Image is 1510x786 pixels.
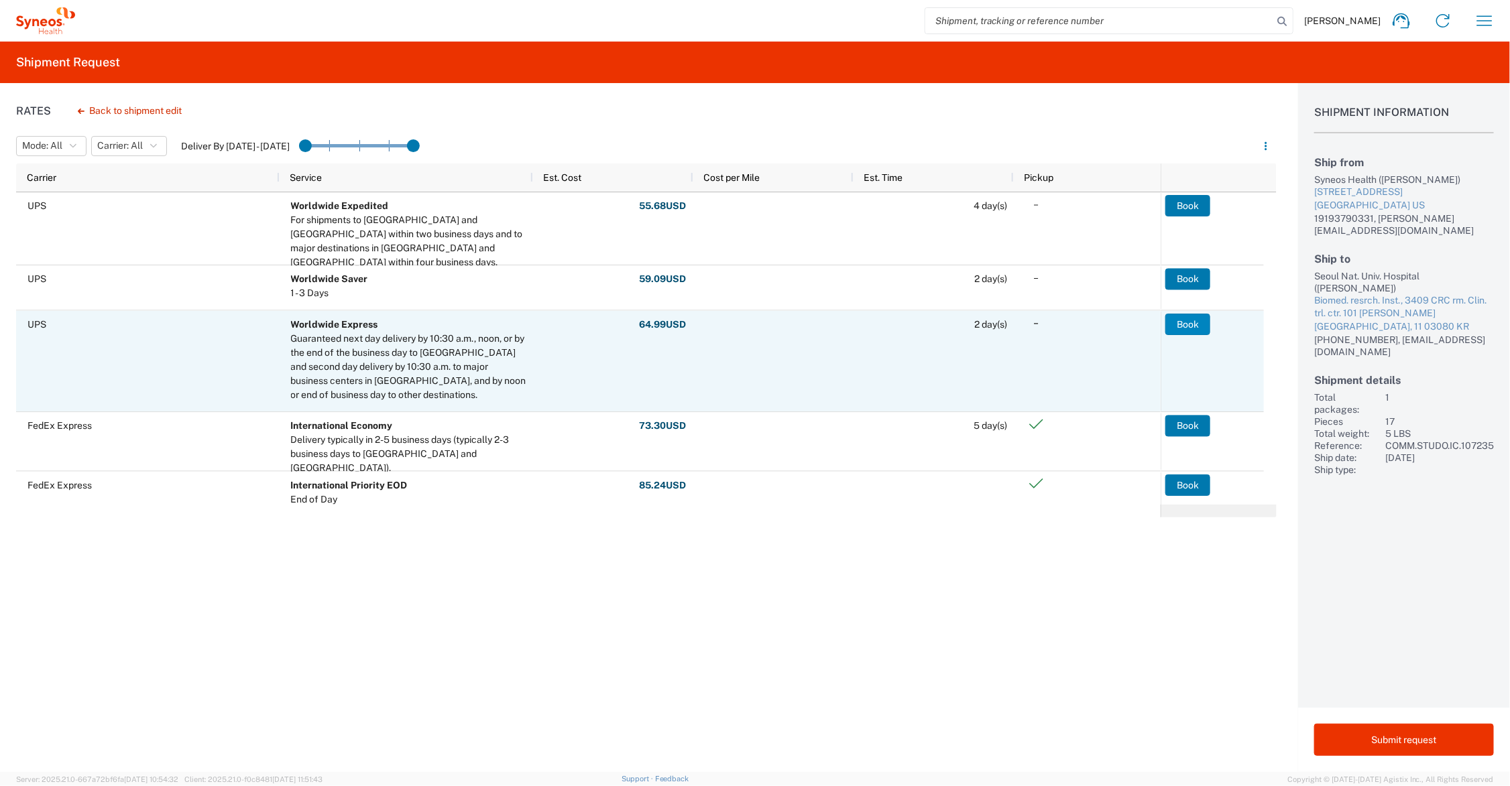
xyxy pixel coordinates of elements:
[639,415,687,437] button: 73.30USD
[1314,294,1494,334] a: Biomed. resrch. Inst., 3409 CRC rm. Clin. trl. ctr. 101 [PERSON_NAME][GEOGRAPHIC_DATA], 11 03080 KR
[1314,199,1494,212] div: [GEOGRAPHIC_DATA] US
[16,775,178,783] span: Server: 2025.21.0-667a72bf6fa
[291,286,368,300] div: 1 - 3 Days
[1385,440,1494,452] div: COMM.STUDO.IC.107235
[67,99,192,123] button: Back to shipment edit
[291,493,408,507] div: End of Day
[1314,724,1494,756] button: Submit request
[925,8,1273,34] input: Shipment, tracking or reference number
[1165,415,1210,437] button: Book
[27,172,56,183] span: Carrier
[639,314,687,335] button: 64.99USD
[622,775,655,783] a: Support
[1314,174,1494,186] div: Syneos Health ([PERSON_NAME])
[16,136,86,156] button: Mode: All
[1314,106,1494,133] h1: Shipment Information
[22,139,62,152] span: Mode: All
[640,419,687,432] span: 73.30 USD
[27,480,92,490] span: FedEx Express
[291,419,527,433] div: International Economy
[272,775,323,783] span: [DATE] 11:51:43
[16,105,51,117] h1: Rates
[975,273,1008,284] span: 2 day(s)
[290,172,323,183] span: Service
[1287,773,1494,785] span: Copyright © [DATE]-[DATE] Agistix Inc., All Rights Reserved
[1314,270,1494,294] div: Seoul Nat. Univ. Hospital ([PERSON_NAME])
[1314,334,1494,358] div: [PHONE_NUMBER], [EMAIL_ADDRESS][DOMAIN_NAME]
[27,200,46,211] span: UPS
[655,775,689,783] a: Feedback
[704,172,760,183] span: Cost per Mile
[1314,320,1494,334] div: [GEOGRAPHIC_DATA], 11 03080 KR
[291,199,527,213] div: Worldwide Expedited
[1314,415,1380,428] div: Pieces
[1304,15,1381,27] span: [PERSON_NAME]
[1165,474,1210,496] button: Book
[124,775,178,783] span: [DATE] 10:54:32
[1314,156,1494,169] h2: Ship from
[1165,314,1210,335] button: Book
[974,200,1008,211] span: 4 day(s)
[1314,212,1494,237] div: 19193790331, [PERSON_NAME][EMAIL_ADDRESS][DOMAIN_NAME]
[640,273,687,285] span: 59.09 USD
[291,433,527,475] div: Delivery typically in 2-5 business days (typically 2-3 business days to Canada and Mexico).
[291,272,368,286] div: Worldwide Saver
[181,140,290,152] label: Deliver By [DATE] - [DATE]
[640,318,687,331] span: 64.99 USD
[291,478,408,493] div: International Priority EOD
[1314,186,1494,199] div: [STREET_ADDRESS]
[639,474,687,496] button: 85.24USD
[1314,464,1380,476] div: Ship type:
[291,213,527,269] div: For shipments to Canada and Mexico within two business days and to major destinations in Europe a...
[291,332,527,402] div: Guaranteed next day delivery by 10:30 a.m., noon, or by the end of the business day to Canada and...
[1385,452,1494,464] div: [DATE]
[1314,452,1380,464] div: Ship date:
[91,136,167,156] button: Carrier: All
[975,319,1008,330] span: 2 day(s)
[1385,428,1494,440] div: 5 LBS
[640,200,687,212] span: 55.68 USD
[1314,186,1494,212] a: [STREET_ADDRESS][GEOGRAPHIC_DATA] US
[639,269,687,290] button: 59.09USD
[639,195,687,216] button: 55.68USD
[1025,172,1054,183] span: Pickup
[1385,391,1494,415] div: 1
[1165,269,1210,290] button: Book
[97,139,143,152] span: Carrier: All
[544,172,582,183] span: Est. Cost
[1314,440,1380,452] div: Reference:
[1314,374,1494,387] h2: Shipment details
[16,54,120,70] h2: Shipment Request
[1385,415,1494,428] div: 17
[27,273,46,284] span: UPS
[1314,391,1380,415] div: Total packages:
[974,420,1008,431] span: 5 day(s)
[1165,195,1210,216] button: Book
[1314,428,1380,440] div: Total weight:
[640,479,687,492] span: 85.24 USD
[1314,294,1494,320] div: Biomed. resrch. Inst., 3409 CRC rm. Clin. trl. ctr. 101 [PERSON_NAME]
[864,172,903,183] span: Est. Time
[184,775,323,783] span: Client: 2025.21.0-f0c8481
[1314,253,1494,265] h2: Ship to
[27,319,46,330] span: UPS
[27,420,92,431] span: FedEx Express
[291,318,527,332] div: Worldwide Express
